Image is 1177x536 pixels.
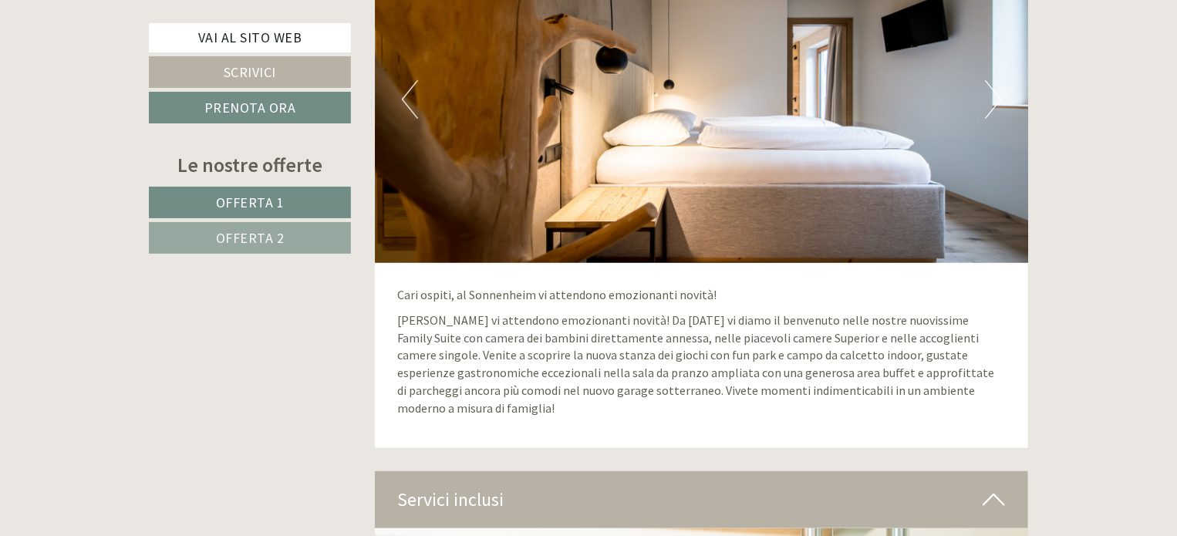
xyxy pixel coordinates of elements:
[149,150,351,179] div: Le nostre offerte
[216,194,285,211] span: Offerta 1
[149,56,351,88] a: Scrivici
[527,402,609,433] button: Invia
[23,75,227,86] small: 14:53
[398,286,1006,304] p: Cari ospiti, al Sonnenheim vi attendono emozionanti novità!
[270,12,339,38] div: martedì
[149,92,351,123] a: Prenota ora
[375,471,1029,528] div: Servici inclusi
[149,23,351,52] a: Vai al sito web
[985,80,1001,119] button: Next
[12,42,234,89] div: Buon giorno, come possiamo aiutarla?
[23,45,227,57] div: Inso Sonnenheim
[402,80,418,119] button: Previous
[398,312,1006,417] p: [PERSON_NAME] vi attendono emozionanti novità! Da [DATE] vi diamo il benvenuto nelle nostre nuovi...
[216,229,285,247] span: Offerta 2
